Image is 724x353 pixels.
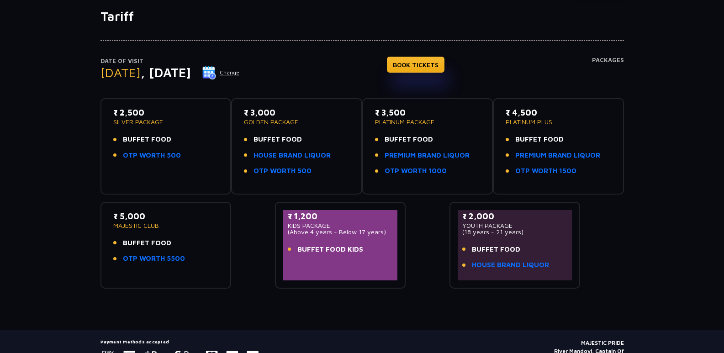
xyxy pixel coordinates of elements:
[100,65,141,80] span: [DATE]
[385,166,447,176] a: OTP WORTH 1000
[100,57,240,66] p: Date of Visit
[113,222,219,229] p: MAJESTIC CLUB
[100,339,259,344] h5: Payment Methods accepted
[113,106,219,119] p: ₹ 2,500
[472,260,549,270] a: HOUSE BRAND LIQUOR
[472,244,520,255] span: BUFFET FOOD
[254,150,331,161] a: HOUSE BRAND LIQUOR
[202,65,240,80] button: Change
[387,57,444,73] a: BOOK TICKETS
[288,222,393,229] p: KIDS PACKAGE
[244,119,349,125] p: GOLDEN PACKAGE
[123,253,185,264] a: OTP WORTH 5500
[592,57,624,90] h4: Packages
[141,65,191,80] span: , [DATE]
[375,106,481,119] p: ₹ 3,500
[506,106,611,119] p: ₹ 4,500
[515,150,600,161] a: PREMIUM BRAND LIQUOR
[113,210,219,222] p: ₹ 5,000
[385,134,433,145] span: BUFFET FOOD
[515,166,576,176] a: OTP WORTH 1500
[297,244,363,255] span: BUFFET FOOD KIDS
[123,150,181,161] a: OTP WORTH 500
[100,9,624,24] h1: Tariff
[462,210,568,222] p: ₹ 2,000
[288,210,393,222] p: ₹ 1,200
[254,134,302,145] span: BUFFET FOOD
[244,106,349,119] p: ₹ 3,000
[515,134,564,145] span: BUFFET FOOD
[123,134,171,145] span: BUFFET FOOD
[462,222,568,229] p: YOUTH PACKAGE
[506,119,611,125] p: PLATINUM PLUS
[123,238,171,248] span: BUFFET FOOD
[385,150,470,161] a: PREMIUM BRAND LIQUOR
[113,119,219,125] p: SILVER PACKAGE
[462,229,568,235] p: (18 years - 21 years)
[375,119,481,125] p: PLATINUM PACKAGE
[288,229,393,235] p: (Above 4 years - Below 17 years)
[254,166,312,176] a: OTP WORTH 500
